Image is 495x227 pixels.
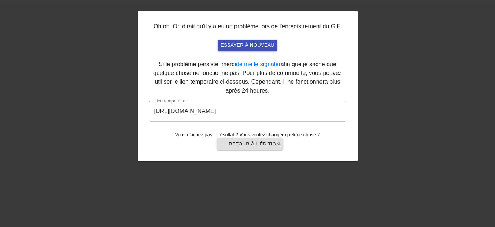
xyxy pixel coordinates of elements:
[229,141,280,147] font: Retour à l'édition
[149,101,346,122] input: nu
[220,140,333,148] font: flèche_arrière
[159,61,236,67] font: Si le problème persiste, merci
[175,132,320,137] font: Vous n'aimez pas le résultat ? Vous voulez changer quelque chose ?
[154,23,341,29] font: Oh oh. On dirait qu'il y a eu un problème lors de l'enregistrement du GIF.
[153,61,342,94] font: afin que je sache que quelque chose ne fonctionne pas. Pour plus de commodité, vous pouvez utilis...
[218,40,277,51] button: essayer à nouveau
[221,42,274,48] font: essayer à nouveau
[217,138,283,150] button: Retour à l'édition
[236,61,281,67] a: de me le signaler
